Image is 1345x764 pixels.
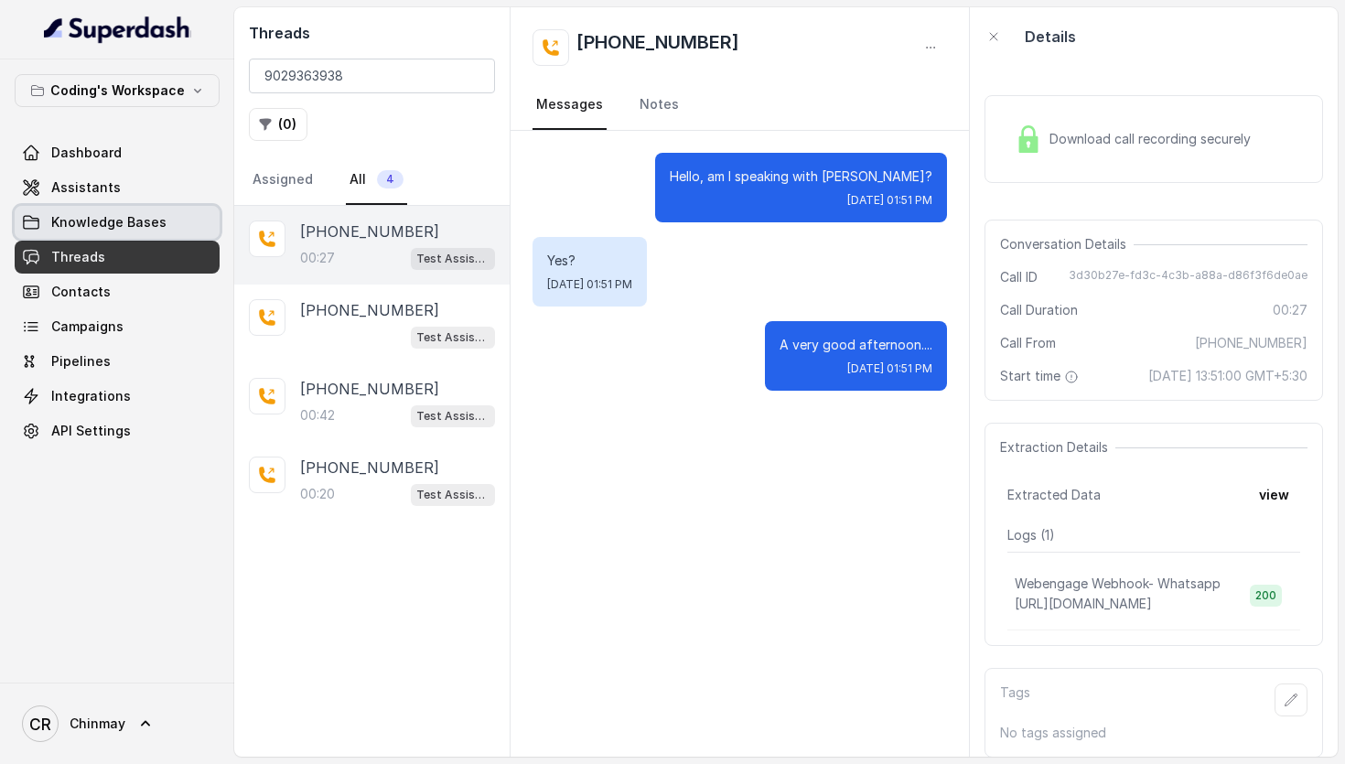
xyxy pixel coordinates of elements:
[249,156,495,205] nav: Tabs
[1148,367,1307,385] span: [DATE] 13:51:00 GMT+5:30
[1250,585,1282,607] span: 200
[1000,268,1038,286] span: Call ID
[15,171,220,204] a: Assistants
[377,170,403,188] span: 4
[547,277,632,292] span: [DATE] 01:51 PM
[44,15,191,44] img: light.svg
[416,407,490,425] p: Test Assistant- 2
[533,81,607,130] a: Messages
[15,74,220,107] button: Coding's Workspace
[1273,301,1307,319] span: 00:27
[1000,683,1030,716] p: Tags
[1007,526,1300,544] p: Logs ( 1 )
[847,361,932,376] span: [DATE] 01:51 PM
[847,193,932,208] span: [DATE] 01:51 PM
[416,486,490,504] p: Test Assistant-3
[15,380,220,413] a: Integrations
[15,414,220,447] a: API Settings
[346,156,407,205] a: All4
[15,698,220,749] a: Chinmay
[1015,575,1221,593] p: Webengage Webhook- Whatsapp
[670,167,932,186] p: Hello, am I speaking with [PERSON_NAME]?
[1025,26,1076,48] p: Details
[1015,596,1152,611] span: [URL][DOMAIN_NAME]
[15,206,220,239] a: Knowledge Bases
[636,81,683,130] a: Notes
[249,22,495,44] h2: Threads
[1049,130,1258,148] span: Download call recording securely
[300,457,439,479] p: [PHONE_NUMBER]
[1248,479,1300,511] button: view
[15,275,220,308] a: Contacts
[1000,334,1056,352] span: Call From
[1000,301,1078,319] span: Call Duration
[249,156,317,205] a: Assigned
[15,241,220,274] a: Threads
[249,108,307,141] button: (0)
[1007,486,1101,504] span: Extracted Data
[576,29,739,66] h2: [PHONE_NUMBER]
[1000,367,1082,385] span: Start time
[547,252,632,270] p: Yes?
[1195,334,1307,352] span: [PHONE_NUMBER]
[300,406,335,425] p: 00:42
[1000,438,1115,457] span: Extraction Details
[300,485,335,503] p: 00:20
[15,310,220,343] a: Campaigns
[1069,268,1307,286] span: 3d30b27e-fd3c-4c3b-a88a-d86f3f6de0ae
[533,81,948,130] nav: Tabs
[416,328,490,347] p: Test Assistant- 2
[416,250,490,268] p: Test Assistant- 2
[249,59,495,93] input: Search by Call ID or Phone Number
[780,336,932,354] p: A very good afternoon....
[300,299,439,321] p: [PHONE_NUMBER]
[15,136,220,169] a: Dashboard
[300,378,439,400] p: [PHONE_NUMBER]
[1015,125,1042,153] img: Lock Icon
[300,249,335,267] p: 00:27
[50,80,185,102] p: Coding's Workspace
[300,221,439,242] p: [PHONE_NUMBER]
[1000,724,1307,742] p: No tags assigned
[1000,235,1134,253] span: Conversation Details
[15,345,220,378] a: Pipelines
